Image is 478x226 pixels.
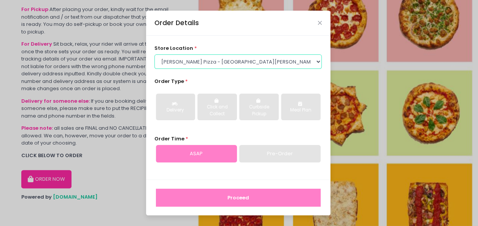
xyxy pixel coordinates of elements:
button: Proceed [156,189,321,207]
div: Delivery [161,107,190,114]
button: Click and Collect [197,94,237,120]
button: Curbside Pickup [239,94,278,120]
button: Delivery [156,94,195,120]
div: Curbside Pickup [245,104,273,117]
span: store location [154,45,193,52]
div: Click and Collect [203,104,231,117]
button: Close [318,21,322,25]
span: Order Type [154,78,184,85]
div: Order Details [154,18,199,28]
div: Meal Plan [286,107,315,114]
button: Meal Plan [281,94,320,120]
span: Order Time [154,135,184,142]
